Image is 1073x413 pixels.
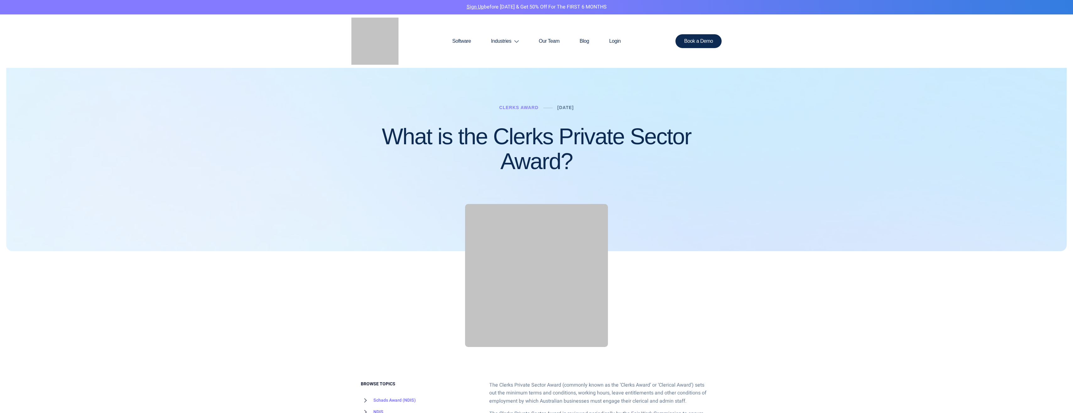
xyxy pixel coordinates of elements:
[529,26,570,56] a: Our Team
[489,381,713,405] p: The Clerks Private Sector Award (commonly known as the ‘Clerks Award’ or ‘Clerical Award’) sets o...
[442,26,481,56] a: Software
[557,105,574,110] a: [DATE]
[599,26,631,56] a: Login
[5,3,1068,11] p: before [DATE] & Get 50% Off for the FIRST 6 MONTHS
[361,394,416,406] a: Schads Award (NDIS)
[675,34,722,48] a: Book a Demo
[499,105,539,110] a: Clerks Award
[467,3,484,11] a: Sign Up
[570,26,599,56] a: Blog
[465,204,608,347] img: Clerks1
[481,26,529,56] a: Industries
[684,39,713,44] span: Book a Demo
[351,124,722,174] h1: What is the Clerks Private Sector Award?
